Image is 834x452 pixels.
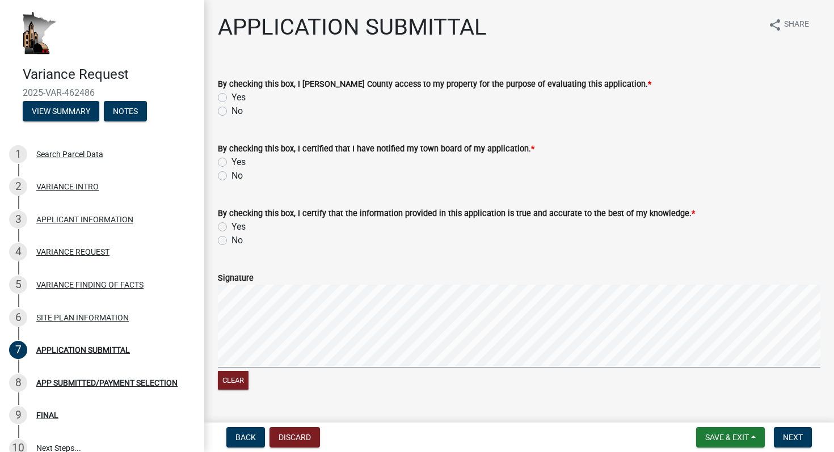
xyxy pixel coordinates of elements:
[784,18,809,32] span: Share
[231,155,246,169] label: Yes
[9,145,27,163] div: 1
[231,104,243,118] label: No
[104,107,147,116] wm-modal-confirm: Notes
[36,150,103,158] div: Search Parcel Data
[36,346,130,354] div: APPLICATION SUBMITTAL
[235,433,256,442] span: Back
[23,87,182,98] span: 2025-VAR-462486
[226,427,265,447] button: Back
[218,14,487,41] h1: APPLICATION SUBMITTAL
[9,276,27,294] div: 5
[231,234,243,247] label: No
[36,379,178,387] div: APP SUBMITTED/PAYMENT SELECTION
[759,14,818,36] button: shareShare
[23,101,99,121] button: View Summary
[218,371,248,390] button: Clear
[218,210,695,218] label: By checking this box, I certify that the information provided in this application is true and acc...
[36,248,109,256] div: VARIANCE REQUEST
[9,243,27,261] div: 4
[231,91,246,104] label: Yes
[218,145,534,153] label: By checking this box, I certified that I have notified my town board of my application.
[705,433,749,442] span: Save & Exit
[783,433,803,442] span: Next
[9,309,27,327] div: 6
[231,169,243,183] label: No
[104,101,147,121] button: Notes
[9,374,27,392] div: 8
[269,427,320,447] button: Discard
[774,427,812,447] button: Next
[218,81,651,88] label: By checking this box, I [PERSON_NAME] County access to my property for the purpose of evaluating ...
[36,411,58,419] div: FINAL
[23,107,99,116] wm-modal-confirm: Summary
[9,210,27,229] div: 3
[23,12,57,54] img: Houston County, Minnesota
[36,314,129,322] div: SITE PLAN INFORMATION
[9,341,27,359] div: 7
[36,183,99,191] div: VARIANCE INTRO
[218,274,254,282] label: Signature
[768,18,782,32] i: share
[23,66,195,83] h4: Variance Request
[36,216,133,223] div: APPLICANT INFORMATION
[231,220,246,234] label: Yes
[9,406,27,424] div: 9
[696,427,765,447] button: Save & Exit
[9,178,27,196] div: 2
[36,281,144,289] div: VARIANCE FINDING OF FACTS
